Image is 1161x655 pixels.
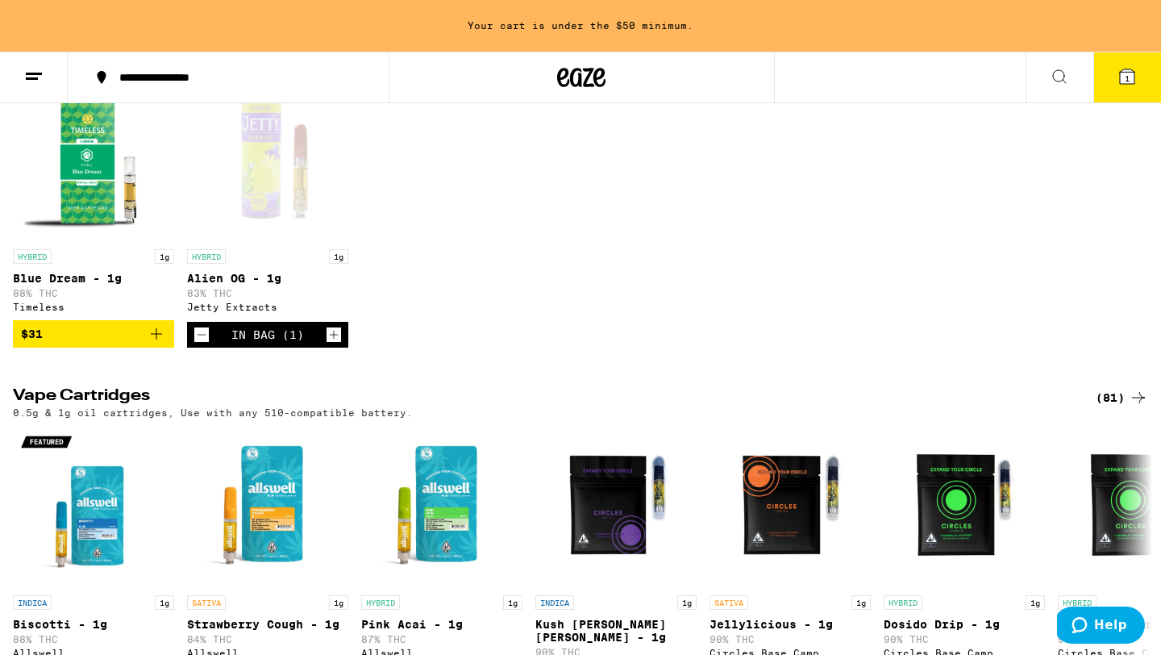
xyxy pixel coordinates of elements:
p: Biscotti - 1g [13,618,174,631]
h2: Vape Cartridges [13,388,1069,407]
button: Decrement [193,327,210,343]
p: Jellylicious - 1g [709,618,871,631]
span: $31 [21,327,43,340]
p: HYBRID [361,595,400,610]
div: Jetty Extracts [187,302,348,312]
img: Timeless - Blue Dream - 1g [13,80,174,241]
button: Add to bag [13,320,174,348]
a: (81) [1096,388,1148,407]
p: INDICA [13,595,52,610]
p: Kush [PERSON_NAME] [PERSON_NAME] - 1g [535,618,697,644]
p: SATIVA [187,595,226,610]
p: 1g [677,595,697,610]
p: Dosido Drip - 1g [884,618,1045,631]
p: 1g [155,595,174,610]
p: 90% THC [709,634,871,645]
a: Open page for Blue Dream - 1g from Timeless [13,80,174,320]
img: Allswell - Biscotti - 1g [13,426,174,587]
p: 1g [329,595,348,610]
p: Alien OG - 1g [187,272,348,285]
p: SATIVA [709,595,748,610]
p: 1g [503,595,522,610]
p: 0.5g & 1g oil cartridges, Use with any 510-compatible battery. [13,407,413,418]
p: HYBRID [1058,595,1096,610]
img: Circles Base Camp - Dosido Drip - 1g [884,426,1045,587]
p: 87% THC [361,634,522,645]
p: 1g [1026,595,1045,610]
img: Allswell - Strawberry Cough - 1g [187,426,348,587]
p: 1g [155,249,174,264]
span: 1 [1125,73,1130,83]
button: 1 [1093,52,1161,102]
p: HYBRID [187,249,226,264]
iframe: Opens a widget where you can find more information [1057,607,1145,647]
p: HYBRID [884,595,922,610]
p: Strawberry Cough - 1g [187,618,348,631]
p: 1g [329,249,348,264]
p: Pink Acai - 1g [361,618,522,631]
p: 1g [851,595,871,610]
div: Timeless [13,302,174,312]
div: In Bag (1) [231,328,304,341]
p: 84% THC [187,634,348,645]
p: HYBRID [13,249,52,264]
p: 88% THC [13,288,174,298]
img: Allswell - Pink Acai - 1g [361,426,522,587]
p: 88% THC [13,634,174,645]
p: INDICA [535,595,574,610]
button: Increment [326,327,342,343]
a: Open page for Alien OG - 1g from Jetty Extracts [187,80,348,322]
img: Circles Base Camp - Kush Berry Bliss - 1g [535,426,697,587]
img: Circles Base Camp - Jellylicious - 1g [709,426,871,587]
p: 83% THC [187,288,348,298]
p: Blue Dream - 1g [13,272,174,285]
p: 90% THC [884,634,1045,645]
